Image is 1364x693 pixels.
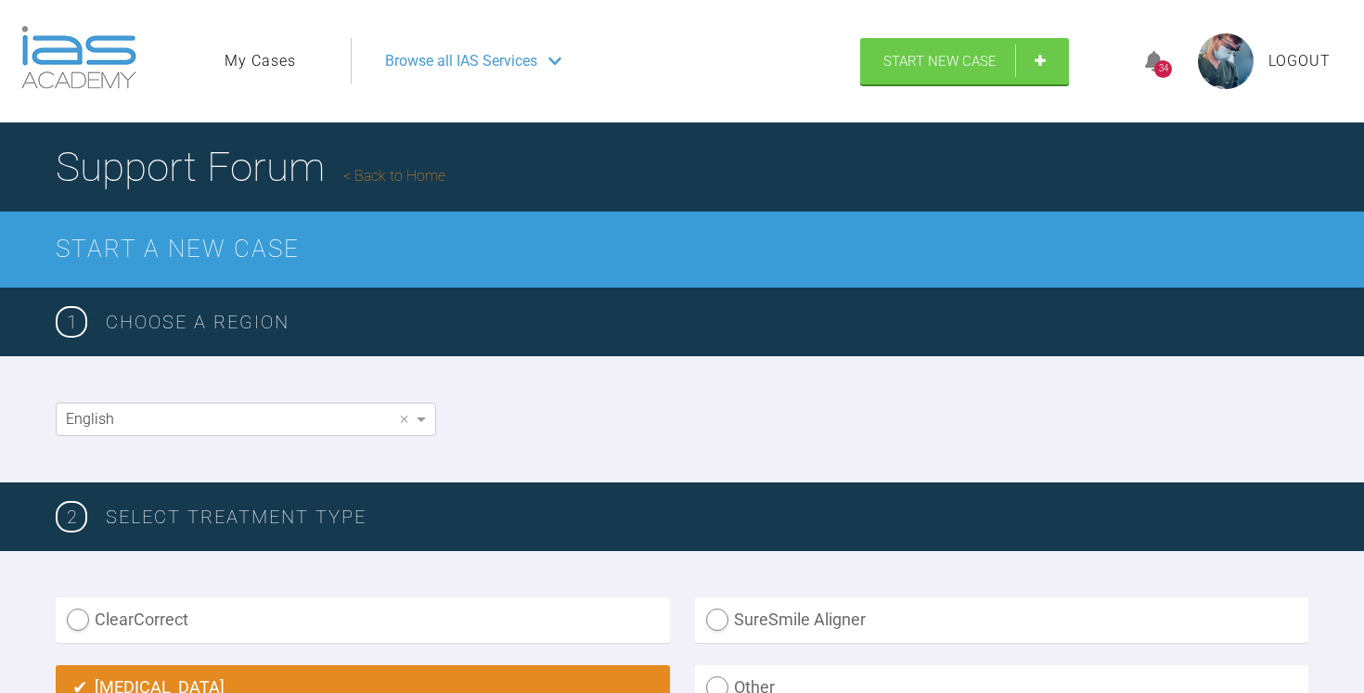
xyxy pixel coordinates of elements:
div: 34 [1154,60,1172,78]
span: English [66,410,114,428]
h2: Start a New Case [56,230,1308,269]
h3: Choose a region [106,307,1308,337]
span: × [400,410,408,427]
a: Start New Case [860,38,1069,84]
span: Start New Case [883,53,997,70]
span: 1 [56,306,87,338]
h3: SELECT TREATMENT TYPE [106,502,1308,532]
img: profile.png [1198,33,1254,89]
span: Clear value [396,404,412,435]
label: ClearCorrect [56,597,670,643]
a: Logout [1268,49,1331,73]
a: My Cases [225,49,296,73]
a: Back to Home [343,167,445,185]
span: Browse all IAS Services [385,49,537,73]
img: logo-light.3e3ef733.png [21,26,136,89]
h1: Support Forum [56,135,445,199]
span: 2 [56,501,87,533]
label: SureSmile Aligner [695,597,1309,643]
